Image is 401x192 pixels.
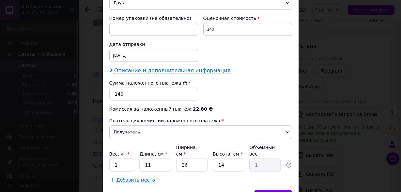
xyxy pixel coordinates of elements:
div: Комиссия за наложенный платёж: [109,106,292,112]
div: Дата отправки [109,41,198,48]
div: Номер упаковки (не обязательно) [109,15,198,21]
label: Ширина, см [176,145,197,157]
label: Длина, см [139,151,167,157]
label: Сумма наложенного платежа [109,80,187,86]
label: Вес, кг [109,151,130,157]
div: Оценочная стоимость [203,15,292,21]
span: Плательщик комиссии наложенного платежа [109,118,220,123]
span: Добавить место [116,177,155,183]
span: Описание и дополнительная информация [114,67,231,74]
span: 22.80 ₴ [193,106,213,112]
span: Получатель [109,125,292,139]
label: Высота, см [213,151,243,157]
div: Объёмный вес [249,144,281,157]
